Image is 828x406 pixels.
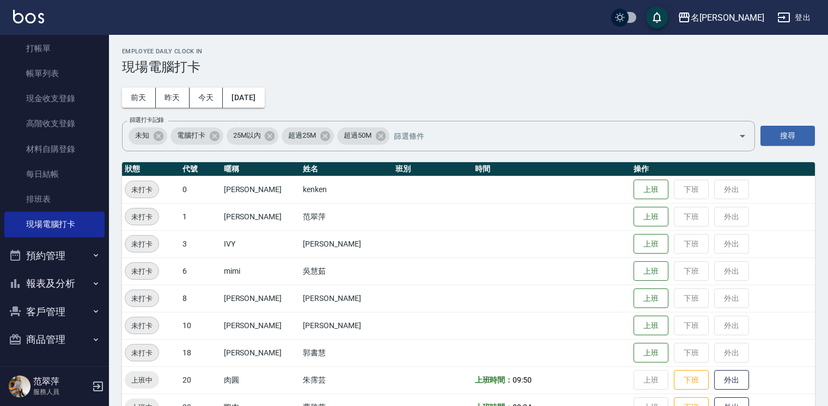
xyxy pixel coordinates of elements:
[646,7,668,28] button: save
[129,127,167,145] div: 未知
[221,366,301,393] td: 肉圓
[180,162,221,176] th: 代號
[180,312,221,339] td: 10
[221,257,301,285] td: mimi
[634,261,668,281] button: 上班
[125,347,159,359] span: 未打卡
[33,376,89,387] h5: 范翠萍
[282,127,334,145] div: 超過25M
[631,162,815,176] th: 操作
[300,285,393,312] td: [PERSON_NAME]
[337,130,378,141] span: 超過50M
[221,162,301,176] th: 暱稱
[130,116,164,124] label: 篩選打卡記錄
[223,88,264,108] button: [DATE]
[33,387,89,397] p: 服務人員
[714,370,749,390] button: 外出
[122,48,815,55] h2: Employee Daily Clock In
[300,230,393,257] td: [PERSON_NAME]
[125,320,159,331] span: 未打卡
[472,162,631,176] th: 時間
[282,130,322,141] span: 超過25M
[513,376,532,384] span: 09:50
[634,316,668,336] button: 上班
[391,126,720,145] input: 篩選條件
[634,288,668,309] button: 上班
[773,8,815,28] button: 登出
[171,130,212,141] span: 電腦打卡
[634,343,668,363] button: 上班
[125,374,159,386] span: 上班中
[125,293,159,304] span: 未打卡
[122,88,156,108] button: 前天
[9,376,31,397] img: Person
[180,285,221,312] td: 8
[691,11,764,24] div: 名[PERSON_NAME]
[4,61,105,86] a: 帳單列表
[125,211,159,223] span: 未打卡
[4,36,105,61] a: 打帳單
[221,230,301,257] td: IVY
[634,207,668,227] button: 上班
[4,298,105,326] button: 客戶管理
[4,111,105,136] a: 高階收支登錄
[4,242,105,270] button: 預約管理
[300,162,393,176] th: 姓名
[734,127,751,145] button: Open
[122,162,180,176] th: 狀態
[673,7,769,29] button: 名[PERSON_NAME]
[4,212,105,237] a: 現場電腦打卡
[634,180,668,200] button: 上班
[129,130,156,141] span: 未知
[221,176,301,203] td: [PERSON_NAME]
[4,86,105,111] a: 現金收支登錄
[300,176,393,203] td: kenken
[221,312,301,339] td: [PERSON_NAME]
[337,127,389,145] div: 超過50M
[125,266,159,277] span: 未打卡
[125,238,159,250] span: 未打卡
[475,376,513,384] b: 上班時間：
[180,230,221,257] td: 3
[4,137,105,162] a: 材料自購登錄
[180,203,221,230] td: 1
[180,366,221,393] td: 20
[171,127,223,145] div: 電腦打卡
[4,162,105,187] a: 每日結帳
[674,370,709,390] button: 下班
[300,203,393,230] td: 范翠萍
[156,88,190,108] button: 昨天
[122,59,815,75] h3: 現場電腦打卡
[634,234,668,254] button: 上班
[300,339,393,366] td: 郭書慧
[4,269,105,298] button: 報表及分析
[227,127,279,145] div: 25M以內
[300,366,393,393] td: 朱霈芸
[180,176,221,203] td: 0
[221,339,301,366] td: [PERSON_NAME]
[227,130,267,141] span: 25M以內
[4,325,105,354] button: 商品管理
[4,187,105,212] a: 排班表
[393,162,472,176] th: 班別
[300,312,393,339] td: [PERSON_NAME]
[221,285,301,312] td: [PERSON_NAME]
[760,126,815,146] button: 搜尋
[125,184,159,195] span: 未打卡
[300,257,393,285] td: 吳慧茹
[221,203,301,230] td: [PERSON_NAME]
[190,88,223,108] button: 今天
[13,10,44,23] img: Logo
[180,339,221,366] td: 18
[180,257,221,285] td: 6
